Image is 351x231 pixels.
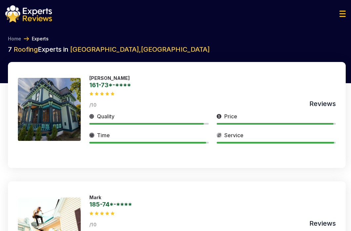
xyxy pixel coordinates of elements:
[309,100,336,108] span: Reviews
[8,35,21,42] a: Home
[14,45,38,53] span: Roofing
[89,222,97,227] span: /10
[224,131,243,139] span: Service
[309,219,336,227] span: Reviews
[89,112,94,120] img: slider icon
[89,131,94,139] img: slider icon
[339,11,346,17] img: Menu Icon
[97,131,110,139] span: Time
[97,112,114,120] span: Quality
[217,112,222,120] img: slider icon
[5,5,52,23] img: logo
[89,195,132,200] p: Mark
[89,75,131,81] p: [PERSON_NAME]
[70,45,210,53] span: [GEOGRAPHIC_DATA] , [GEOGRAPHIC_DATA]
[217,131,222,139] img: slider icon
[224,112,237,120] span: Price
[8,45,346,54] h2: 7 Experts in
[5,35,346,42] nav: Breadcrumb
[18,78,81,141] img: 175933056172119.jpeg
[32,35,49,42] a: Experts
[89,102,97,108] span: /10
